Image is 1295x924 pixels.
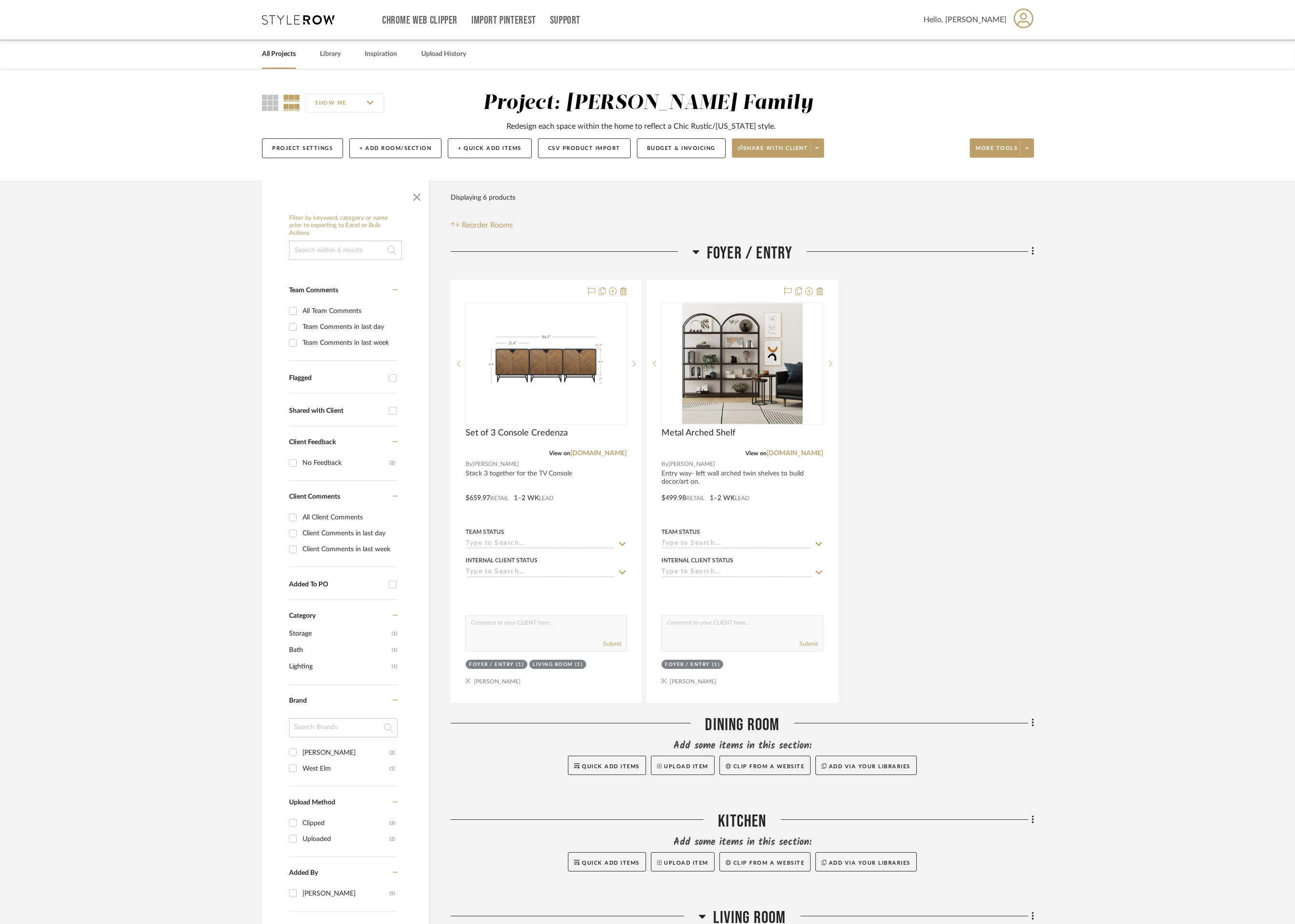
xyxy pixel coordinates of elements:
[799,639,818,648] button: Submit
[466,428,568,438] span: Set of 3 Console Credenza
[923,14,1006,26] span: Hello, [PERSON_NAME]
[303,815,389,831] div: Clipped
[289,241,402,260] input: Search within 6 results
[262,48,296,61] a: All Projects
[732,138,825,158] button: Share with client
[719,852,811,871] button: Clip from a website
[538,138,631,158] button: CSV Product Import
[303,542,395,557] div: Client Comments in last week
[661,460,668,469] span: By
[389,831,395,847] div: (2)
[603,639,621,648] button: Submit
[976,145,1018,159] span: More tools
[970,138,1034,158] button: More tools
[568,756,646,775] button: Quick Add Items
[421,48,466,61] a: Upload History
[407,186,427,205] button: Close
[651,852,715,871] button: Upload Item
[661,540,811,549] input: Type to Search…
[262,138,343,158] button: Project Settings
[392,642,398,658] span: (1)
[682,303,802,424] img: Metal Arched Shelf
[466,303,626,424] div: 0
[389,886,395,901] div: (5)
[471,16,536,25] a: Import Pinterest
[392,659,398,674] span: (1)
[767,450,823,457] a: [DOMAIN_NAME]
[466,568,615,577] input: Type to Search…
[289,658,389,675] span: Lighting
[462,219,513,231] span: Reorder Rooms
[389,761,395,776] div: (1)
[289,625,389,642] span: Storage
[303,745,389,761] div: [PERSON_NAME]
[289,612,316,620] span: Category
[289,799,335,806] span: Upload Method
[389,815,395,831] div: (3)
[651,756,715,775] button: Upload Item
[289,287,338,294] span: Team Comments
[389,745,395,761] div: (2)
[745,450,767,456] span: View on
[303,455,389,471] div: No Feedback
[661,556,733,565] div: Internal Client Status
[392,626,398,641] span: (1)
[575,661,583,668] div: (1)
[448,138,532,158] button: + Quick Add Items
[570,450,627,457] a: [DOMAIN_NAME]
[303,335,395,351] div: Team Comments in last week
[303,886,389,901] div: [PERSON_NAME]
[466,460,472,469] span: By
[486,303,606,424] img: Set of 3 Console Credenza
[707,243,793,264] span: Foyer / Entry
[303,319,395,335] div: Team Comments in last day
[389,455,395,471] div: (2)
[451,219,513,231] button: Reorder Rooms
[507,121,776,132] div: Redesign each space within the home to reflect a Chic Rustic/[US_STATE] style.
[662,303,822,424] div: 0
[516,661,524,668] div: (1)
[466,528,504,536] div: Team Status
[815,852,917,871] button: Add via your libraries
[568,852,646,871] button: Quick Add Items
[289,439,336,446] span: Client Feedback
[472,460,519,469] span: [PERSON_NAME]
[303,510,395,525] div: All Client Comments
[303,303,395,319] div: All Team Comments
[289,407,384,415] div: Shared with Client
[582,860,640,866] span: Quick Add Items
[719,756,811,775] button: Clip from a website
[349,138,441,158] button: + Add Room/Section
[483,93,813,113] div: Project: [PERSON_NAME] Family
[303,526,395,541] div: Client Comments in last day
[668,460,715,469] span: [PERSON_NAME]
[815,756,917,775] button: Add via your libraries
[469,661,514,668] div: Foyer / Entry
[365,48,397,61] a: Inspiration
[303,761,389,776] div: West Elm
[549,450,570,456] span: View on
[289,493,340,500] span: Client Comments
[550,16,580,25] a: Support
[582,764,640,769] span: Quick Add Items
[289,870,318,876] span: Added By
[637,138,726,158] button: Budget & Invoicing
[661,428,735,438] span: Metal Arched Shelf
[533,661,573,668] div: Living Room
[661,528,700,536] div: Team Status
[738,145,808,159] span: Share with client
[451,188,515,207] div: Displaying 6 products
[289,642,389,658] span: Bath
[289,374,384,382] div: Flagged
[320,48,341,61] a: Library
[303,831,389,847] div: Uploaded
[661,568,811,577] input: Type to Search…
[665,661,710,668] div: Foyer / Entry
[289,718,398,737] input: Search Brands
[712,661,720,668] div: (1)
[451,739,1034,753] div: Add some items in this section:
[466,540,615,549] input: Type to Search…
[382,16,457,25] a: Chrome Web Clipper
[289,697,307,704] span: Brand
[451,836,1034,849] div: Add some items in this section:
